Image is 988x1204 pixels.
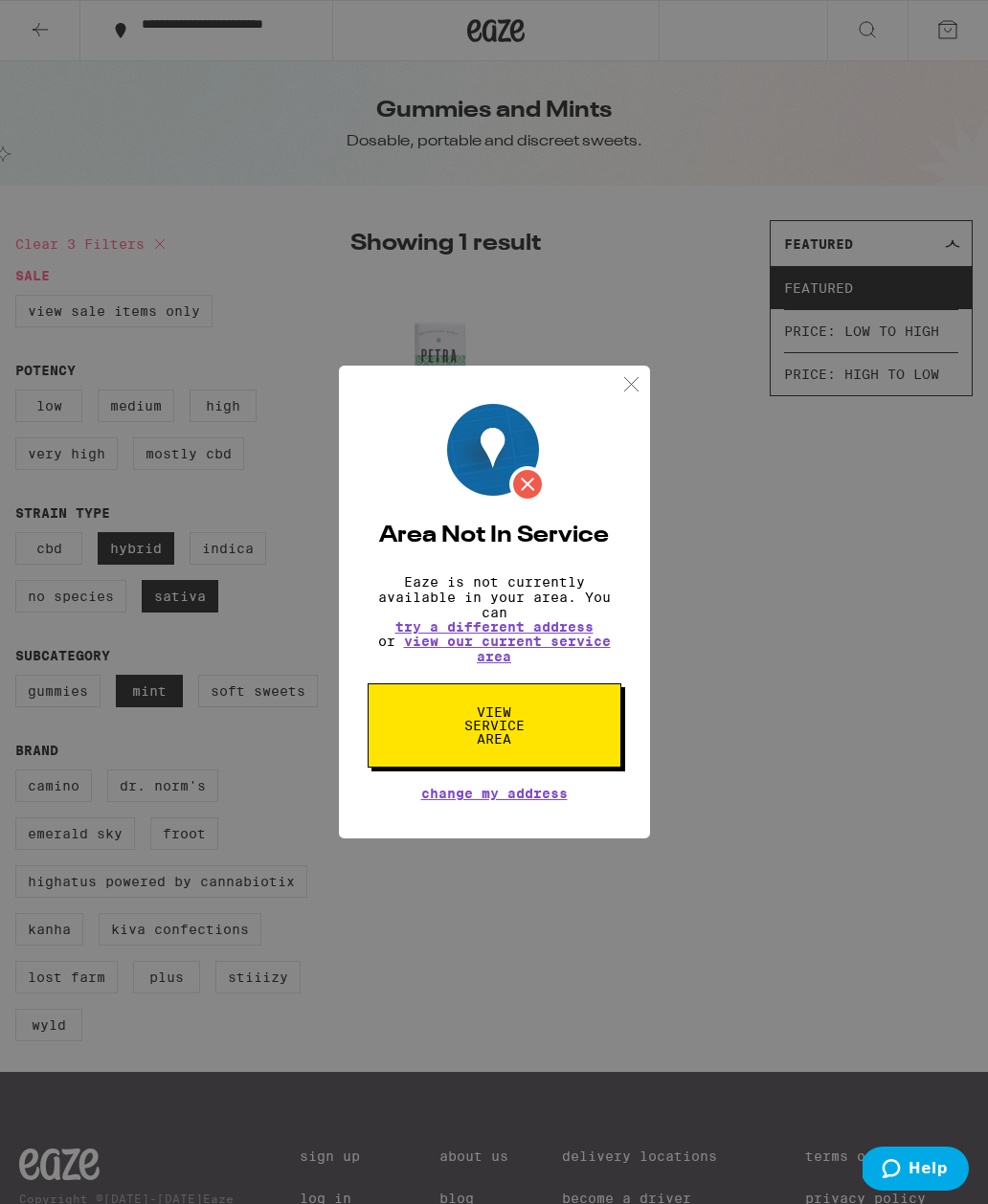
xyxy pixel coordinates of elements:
button: Change My Address [421,787,568,800]
a: View Service Area [368,704,621,720]
iframe: Opens a widget where you can find more information [863,1147,969,1194]
img: image [447,404,546,502]
h2: Area Not In Service [368,524,621,547]
a: view our current service area [404,634,611,664]
p: Eaze is not currently available in your area. You can or [368,574,621,664]
button: View Service Area [368,683,621,768]
button: try a different address [395,620,594,634]
img: close.svg [619,372,643,396]
span: View Service Area [445,705,544,746]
